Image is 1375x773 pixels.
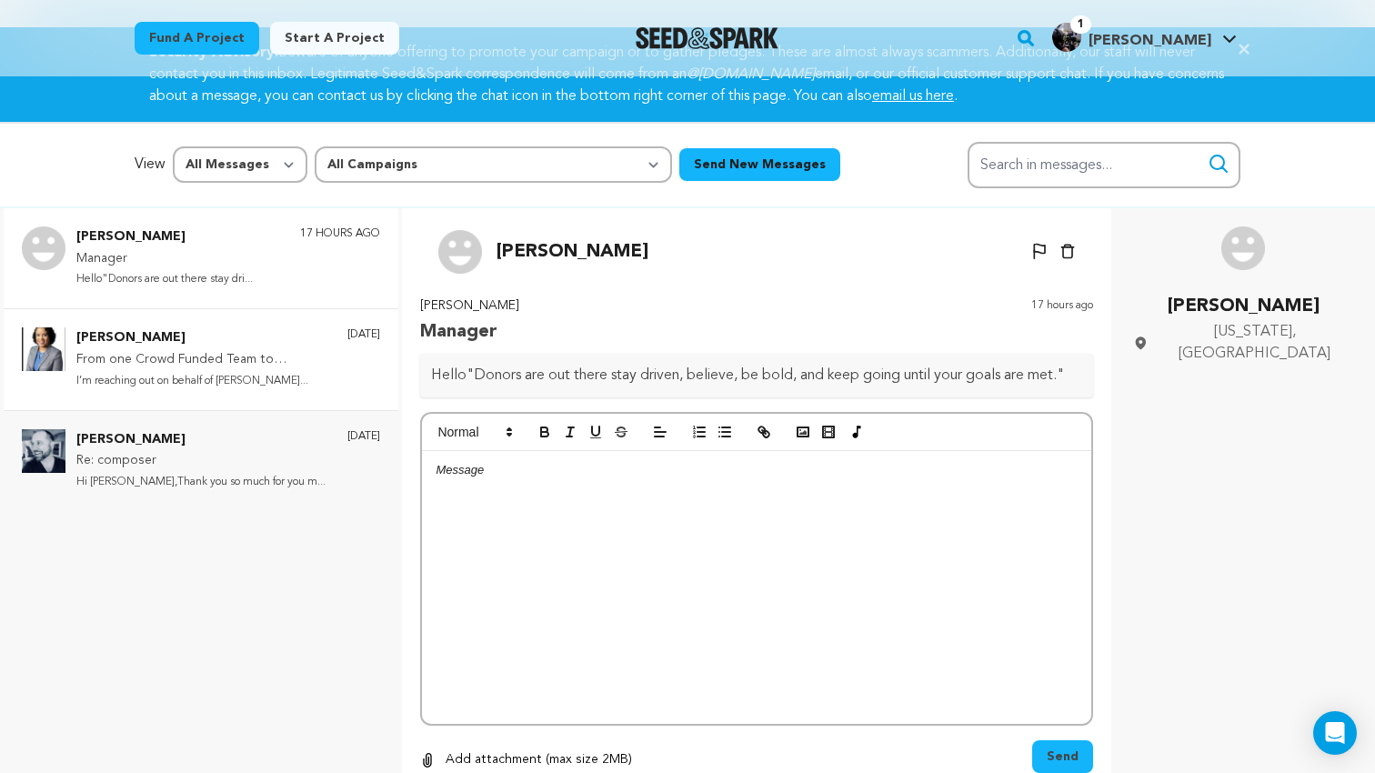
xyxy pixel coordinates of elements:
[300,226,380,241] p: 17 hours ago
[1047,748,1079,766] span: Send
[1049,19,1240,52] a: Benjamin K.'s Profile
[347,429,380,444] p: [DATE]
[135,22,259,55] a: Fund a project
[1313,711,1357,755] div: Open Intercom Messenger
[420,296,519,317] p: [PERSON_NAME]
[1089,34,1211,48] span: [PERSON_NAME]
[1052,23,1081,52] img: bde6e4e3585cc5a4.jpg
[679,148,840,181] button: Send New Messages
[497,237,648,266] p: [PERSON_NAME]
[22,429,65,473] img: Mark Andrushko Photo
[420,317,519,346] p: Manager
[968,142,1240,188] input: Search in messages...
[1156,321,1353,365] span: [US_STATE], [GEOGRAPHIC_DATA]
[1221,226,1265,270] img: Sarah Joy Photo
[76,450,326,472] p: Re: composer
[446,749,632,771] p: Add attachment (max size 2MB)
[636,27,778,49] img: Seed&Spark Logo Dark Mode
[1070,15,1091,34] span: 1
[431,365,1082,386] p: Hello"Donors are out there stay driven, believe, be bold, and keep going until your goals are met."
[76,269,253,290] p: Hello"Donors are out there stay dri...
[76,371,329,392] p: I’m reaching out on behalf of [PERSON_NAME]...
[1133,292,1353,321] p: [PERSON_NAME]
[347,327,380,342] p: [DATE]
[1032,740,1093,773] button: Send
[1052,23,1211,52] div: Benjamin K.'s Profile
[872,89,954,104] a: email us here
[76,226,253,248] p: [PERSON_NAME]
[636,27,778,49] a: Seed&Spark Homepage
[1049,19,1240,57] span: Benjamin K.'s Profile
[22,226,65,270] img: Sarah Joy Photo
[22,327,65,371] img: Cheryl Warren Photo
[1031,296,1093,346] p: 17 hours ago
[135,154,166,176] p: View
[76,349,329,371] p: From one Crowd Funded Team to Another...
[76,429,326,451] p: [PERSON_NAME]
[270,22,399,55] a: Start a project
[438,230,482,274] img: Sarah Joy Photo
[76,327,329,349] p: [PERSON_NAME]
[76,472,326,493] p: Hi [PERSON_NAME],Thank you so much for you m...
[76,248,253,270] p: Manager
